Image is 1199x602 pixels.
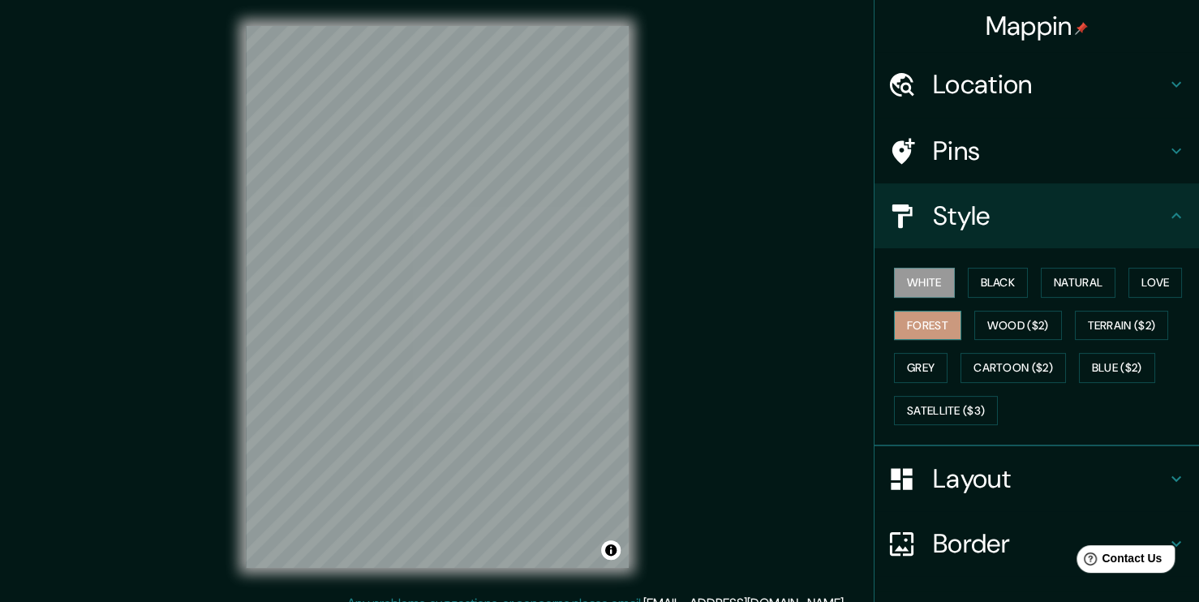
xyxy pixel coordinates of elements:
div: Style [875,183,1199,248]
button: Terrain ($2) [1075,311,1169,341]
h4: Border [933,527,1167,560]
div: Location [875,52,1199,117]
button: Black [968,268,1029,298]
button: Toggle attribution [601,540,621,560]
h4: Pins [933,135,1167,167]
h4: Location [933,68,1167,101]
div: Border [875,511,1199,576]
button: Grey [894,353,948,383]
canvas: Map [246,26,629,568]
button: Blue ($2) [1079,353,1155,383]
h4: Mappin [986,10,1089,42]
h4: Style [933,200,1167,232]
button: Forest [894,311,961,341]
button: Wood ($2) [974,311,1062,341]
button: Love [1128,268,1182,298]
button: White [894,268,955,298]
button: Natural [1041,268,1115,298]
button: Satellite ($3) [894,396,998,426]
img: pin-icon.png [1075,22,1088,35]
div: Pins [875,118,1199,183]
iframe: Help widget launcher [1055,539,1181,584]
div: Layout [875,446,1199,511]
h4: Layout [933,462,1167,495]
button: Cartoon ($2) [960,353,1066,383]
